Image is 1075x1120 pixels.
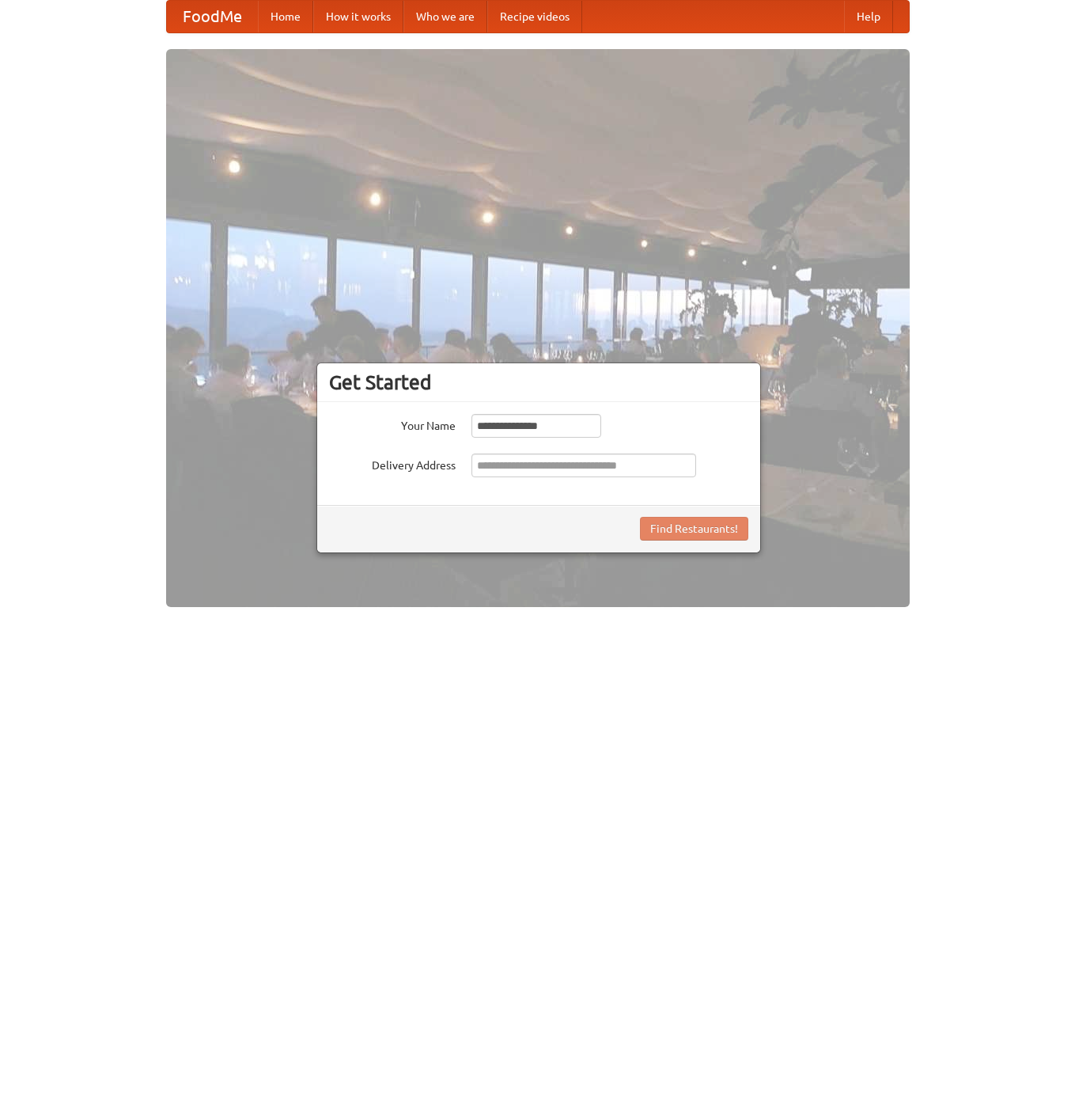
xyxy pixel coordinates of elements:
[640,517,748,541] button: Find Restaurants!
[167,1,258,32] a: FoodMe
[329,370,748,394] h3: Get Started
[844,1,893,32] a: Help
[329,414,456,434] label: Your Name
[329,454,456,473] label: Delivery Address
[487,1,582,32] a: Recipe videos
[313,1,403,32] a: How it works
[403,1,487,32] a: Who we are
[258,1,313,32] a: Home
